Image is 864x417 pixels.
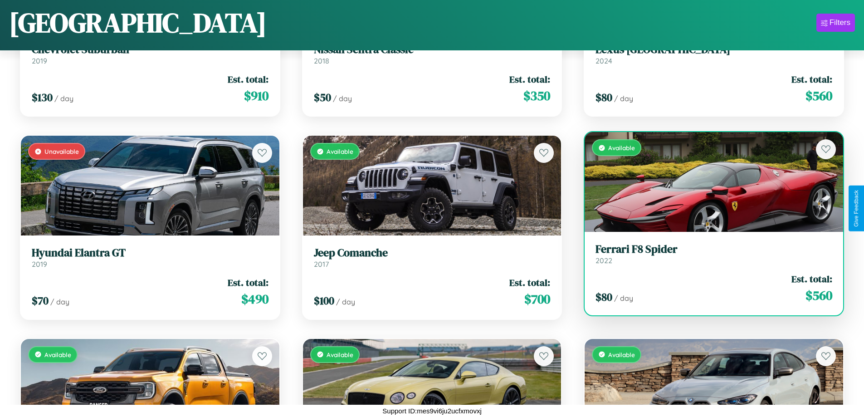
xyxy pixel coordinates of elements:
span: $ 100 [314,293,334,308]
span: Est. total: [228,276,268,289]
span: 2019 [32,56,47,65]
span: 2024 [596,56,612,65]
span: 2017 [314,260,329,269]
p: Support ID: mes9vi6ju2ucfxmovxj [382,405,481,417]
h3: Jeep Comanche [314,246,551,260]
h3: Hyundai Elantra GT [32,246,268,260]
span: Est. total: [228,73,268,86]
span: $ 910 [244,87,268,105]
span: $ 130 [32,90,53,105]
span: 2022 [596,256,612,265]
span: 2019 [32,260,47,269]
span: $ 80 [596,289,612,304]
h3: Ferrari F8 Spider [596,243,832,256]
span: / day [333,94,352,103]
span: Available [608,351,635,358]
h1: [GEOGRAPHIC_DATA] [9,4,267,41]
span: Est. total: [509,276,550,289]
span: $ 560 [805,87,832,105]
span: / day [336,297,355,306]
a: Lexus [GEOGRAPHIC_DATA]2024 [596,43,832,65]
a: Chevrolet Suburban2019 [32,43,268,65]
a: Hyundai Elantra GT2019 [32,246,268,269]
span: Est. total: [791,73,832,86]
span: / day [50,297,69,306]
span: / day [614,294,633,303]
a: Jeep Comanche2017 [314,246,551,269]
span: 2018 [314,56,329,65]
a: Ferrari F8 Spider2022 [596,243,832,265]
h3: Lexus [GEOGRAPHIC_DATA] [596,43,832,56]
span: $ 350 [523,87,550,105]
span: / day [614,94,633,103]
button: Filters [816,14,855,32]
span: Est. total: [509,73,550,86]
span: $ 560 [805,286,832,304]
span: $ 490 [241,290,268,308]
span: Available [327,147,353,155]
span: / day [54,94,73,103]
span: $ 700 [524,290,550,308]
div: Filters [830,18,850,27]
span: $ 50 [314,90,331,105]
span: $ 80 [596,90,612,105]
div: Give Feedback [853,190,859,227]
span: Available [327,351,353,358]
a: Nissan Sentra Classic2018 [314,43,551,65]
span: Available [44,351,71,358]
span: Est. total: [791,272,832,285]
span: Available [608,144,635,152]
span: Unavailable [44,147,79,155]
span: $ 70 [32,293,49,308]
